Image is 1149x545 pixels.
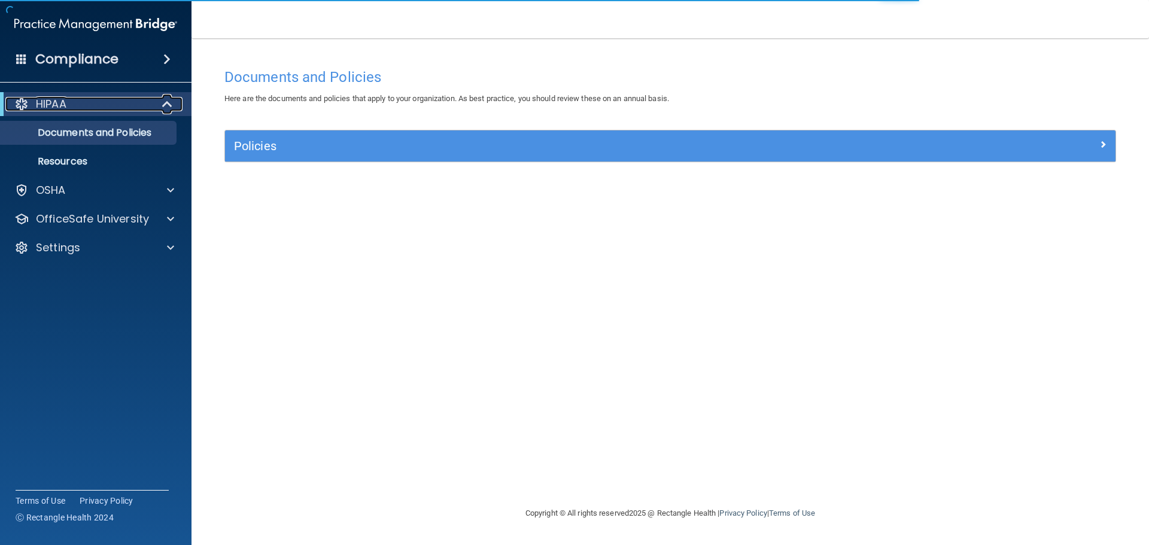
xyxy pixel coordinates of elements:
[8,156,171,168] p: Resources
[36,240,80,255] p: Settings
[35,51,118,68] h4: Compliance
[36,212,149,226] p: OfficeSafe University
[234,136,1107,156] a: Policies
[224,69,1116,85] h4: Documents and Policies
[452,494,889,532] div: Copyright © All rights reserved 2025 @ Rectangle Health | |
[80,495,133,507] a: Privacy Policy
[16,511,114,523] span: Ⓒ Rectangle Health 2024
[234,139,884,153] h5: Policies
[16,495,65,507] a: Terms of Use
[14,212,174,226] a: OfficeSafe University
[224,94,669,103] span: Here are the documents and policies that apply to your organization. As best practice, you should...
[36,183,66,197] p: OSHA
[14,240,174,255] a: Settings
[14,97,174,111] a: HIPAA
[14,183,174,197] a: OSHA
[36,97,66,111] p: HIPAA
[8,127,171,139] p: Documents and Policies
[769,509,815,517] a: Terms of Use
[14,13,177,36] img: PMB logo
[719,509,767,517] a: Privacy Policy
